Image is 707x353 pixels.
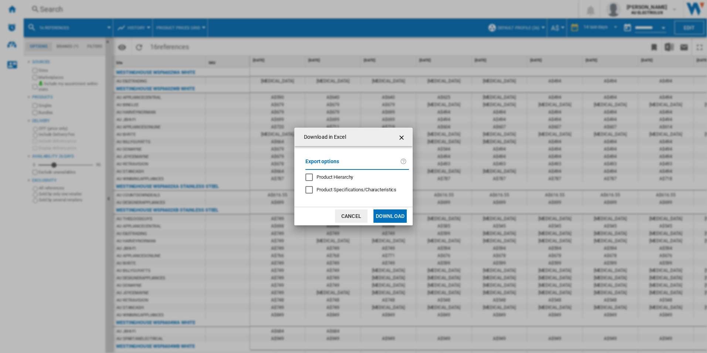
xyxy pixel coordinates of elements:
h4: Download in Excel [300,134,346,141]
md-checkbox: Product Hierarchy [305,174,403,181]
div: Only applies to Category View [317,186,396,193]
span: Product Specifications/Characteristics [317,187,396,192]
button: Download [373,209,407,223]
button: getI18NText('BUTTONS.CLOSE_DIALOG') [395,130,410,144]
span: Product Hierarchy [317,174,353,180]
ng-md-icon: getI18NText('BUTTONS.CLOSE_DIALOG') [398,133,407,142]
button: Cancel [335,209,368,223]
label: Export options [305,157,400,171]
